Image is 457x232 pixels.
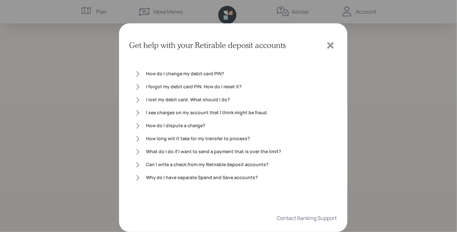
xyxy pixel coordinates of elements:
div: How do I dispute a charge? [146,122,332,130]
div: Can I write a check from my Retirable deposit accounts? [146,161,332,169]
div: I see charges on my account that I think might be fraud. [146,109,332,117]
div: Why do I have separate Spend and Save accounts? [146,174,332,182]
h3: Get help with your Retirable deposit accounts [129,41,286,50]
div: How do I change my debit card PIN? [146,70,332,78]
div: I lost my debit card. What should I do? [146,96,332,104]
div: How long will it take for my transfer to process? [146,135,332,143]
div: I forgot my debit card PIN. How do I reset it? [146,83,332,91]
div: What do I do if I want to send a payment that is over the limit? [146,148,332,156]
div: Contact Banking Support [277,214,337,222]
